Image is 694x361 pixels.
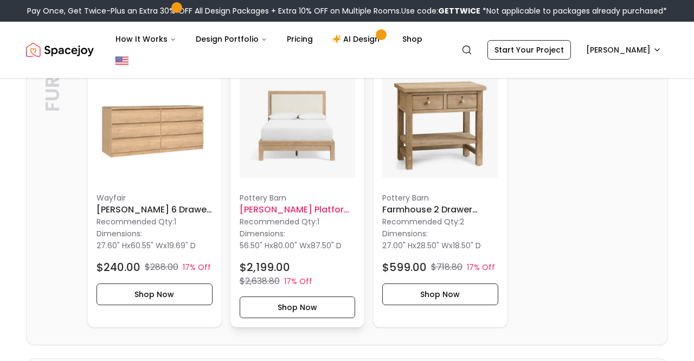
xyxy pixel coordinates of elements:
[382,216,498,227] p: Recommended Qty: 2
[382,192,498,203] p: Pottery Barn
[87,59,222,327] div: Kepner 6 Drawer Double Dresser
[373,59,507,327] a: Farmhouse 2 Drawer Nightstand imagePottery BarnFarmhouse 2 Drawer NightstandRecommended Qty:2Dime...
[167,240,196,251] span: 19.69" D
[324,28,391,50] a: AI Design
[145,261,178,274] p: $288.00
[401,5,480,16] span: Use code:
[97,227,142,240] p: Dimensions:
[278,28,322,50] a: Pricing
[107,28,185,50] button: How It Works
[97,283,213,305] button: Shop Now
[240,68,356,184] img: Linwood Platform Bed-King image
[230,59,365,327] div: Linwood Platform Bed-King
[382,227,428,240] p: Dimensions:
[240,260,290,275] h4: $2,199.00
[27,5,667,16] div: Pay Once, Get Twice-Plus an Extra 30% OFF All Design Packages + Extra 10% OFF on Multiple Rooms.
[240,227,285,240] p: Dimensions:
[97,203,213,216] h6: [PERSON_NAME] 6 Drawer Double Dresser
[382,240,413,251] span: 27.00" H
[26,39,94,61] a: Spacejoy
[273,240,307,251] span: 80.00" W
[382,203,498,216] h6: Farmhouse 2 Drawer Nightstand
[373,59,507,327] div: Farmhouse 2 Drawer Nightstand
[240,203,356,216] h6: [PERSON_NAME] Platform Bed-King
[187,28,276,50] button: Design Portfolio
[107,28,431,50] nav: Main
[311,240,342,251] span: 87.50" D
[87,59,222,327] a: Kepner 6 Drawer Double Dresser imageWayfair[PERSON_NAME] 6 Drawer Double DresserRecommended Qty:1...
[480,5,667,16] span: *Not applicable to packages already purchased*
[382,283,498,305] button: Shop Now
[240,216,356,227] p: Recommended Qty: 1
[97,240,196,251] p: x x
[382,260,427,275] h4: $599.00
[97,68,213,184] img: Kepner 6 Drawer Double Dresser image
[183,262,211,273] p: 17% Off
[131,240,163,251] span: 60.55" W
[467,262,495,273] p: 17% Off
[97,240,127,251] span: 27.60" H
[97,192,213,203] p: Wayfair
[240,275,280,288] p: $2,638.80
[416,240,449,251] span: 28.50" W
[115,54,128,67] img: United States
[394,28,431,50] a: Shop
[26,39,94,61] img: Spacejoy Logo
[487,40,571,60] a: Start Your Project
[240,192,356,203] p: Pottery Barn
[240,240,269,251] span: 56.50" H
[97,216,213,227] p: Recommended Qty: 1
[240,240,342,251] p: x x
[97,260,140,275] h4: $240.00
[382,240,481,251] p: x x
[284,276,312,287] p: 17% Off
[438,5,480,16] b: GETTWICE
[431,261,462,274] p: $718.80
[580,40,668,60] button: [PERSON_NAME]
[453,240,481,251] span: 18.50" D
[26,22,668,78] nav: Global
[382,68,498,184] img: Farmhouse 2 Drawer Nightstand image
[240,296,356,318] button: Shop Now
